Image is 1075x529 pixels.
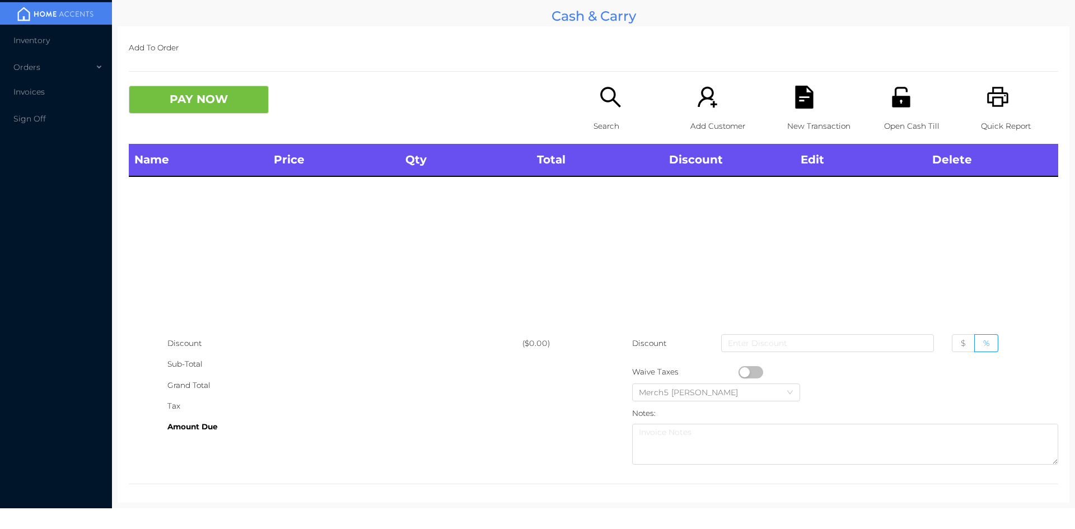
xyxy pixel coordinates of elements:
[167,354,522,374] div: Sub-Total
[13,35,50,45] span: Inventory
[593,116,671,137] p: Search
[167,416,522,437] div: Amount Due
[961,338,966,348] span: $
[983,338,989,348] span: %
[639,384,749,401] div: Merch5 Lawrence
[884,116,961,137] p: Open Cash Till
[129,86,269,114] button: PAY NOW
[663,144,795,176] th: Discount
[118,6,1069,26] div: Cash & Carry
[632,409,656,418] label: Notes:
[129,38,1058,58] p: Add To Order
[632,362,739,382] div: Waive Taxes
[13,87,45,97] span: Invoices
[167,333,522,354] div: Discount
[981,116,1058,137] p: Quick Report
[795,144,927,176] th: Edit
[632,333,667,354] p: Discount
[129,144,268,176] th: Name
[268,144,400,176] th: Price
[690,116,768,137] p: Add Customer
[987,86,1009,109] i: icon: printer
[13,6,97,22] img: mainBanner
[793,86,816,109] i: icon: file-text
[927,144,1058,176] th: Delete
[787,389,793,397] i: icon: down
[522,333,593,354] div: ($0.00)
[167,396,522,416] div: Tax
[696,86,719,109] i: icon: user-add
[531,144,663,176] th: Total
[721,334,934,352] input: Enter Discount
[167,375,522,396] div: Grand Total
[400,144,531,176] th: Qty
[787,116,864,137] p: New Transaction
[599,86,622,109] i: icon: search
[13,114,46,124] span: Sign Off
[890,86,913,109] i: icon: unlock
